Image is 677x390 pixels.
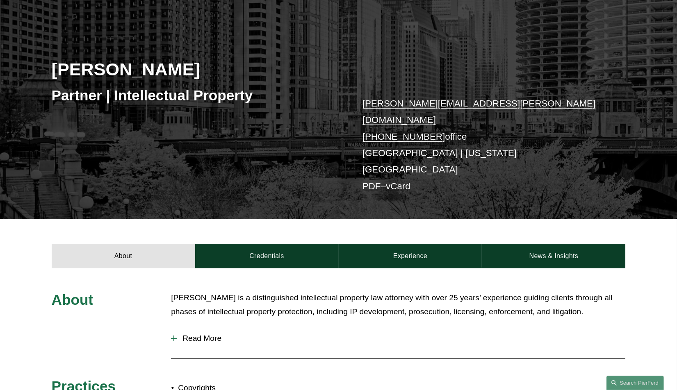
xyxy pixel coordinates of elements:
[171,291,625,319] p: [PERSON_NAME] is a distinguished intellectual property law attorney with over 25 years’ experienc...
[482,244,625,268] a: News & Insights
[52,292,93,308] span: About
[362,132,445,142] a: [PHONE_NUMBER]
[195,244,339,268] a: Credentials
[362,98,596,125] a: [PERSON_NAME][EMAIL_ADDRESS][PERSON_NAME][DOMAIN_NAME]
[606,376,664,390] a: Search this site
[362,181,381,191] a: PDF
[52,244,195,268] a: About
[339,244,482,268] a: Experience
[171,328,625,349] button: Read More
[52,59,339,80] h2: [PERSON_NAME]
[362,95,602,195] p: office [GEOGRAPHIC_DATA] | [US_STATE][GEOGRAPHIC_DATA] –
[386,181,410,191] a: vCard
[177,334,625,343] span: Read More
[52,86,339,104] h3: Partner | Intellectual Property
